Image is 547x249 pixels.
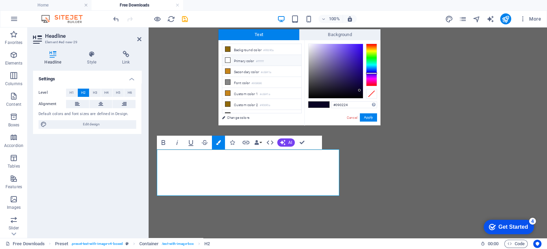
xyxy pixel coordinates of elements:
button: navigator [473,15,481,23]
button: H4 [101,89,112,97]
button: undo [112,15,120,23]
div: Default colors and font sizes are defined in Design. [39,111,136,117]
span: . text-with-image-box [161,240,194,248]
span: #090224 [319,102,329,107]
button: Bold (Ctrl+B) [157,136,170,149]
button: Strikethrough [198,136,211,149]
span: #090224 [309,102,319,107]
i: Save (Ctrl+S) [181,15,189,23]
span: Code [507,240,525,248]
a: Click to cancel selection. Double-click to open Pages [6,240,45,248]
div: 4 [51,1,58,8]
button: Link [239,136,253,149]
small: #90690a [263,48,273,53]
button: AI [277,138,295,147]
i: Design (Ctrl+Alt+Y) [445,15,453,23]
h4: Style [76,51,111,65]
li: Background color [222,44,301,55]
p: Columns [5,81,22,87]
small: #c6841a [260,92,270,97]
button: pages [459,15,467,23]
h6: 100% [329,15,340,23]
img: Editor Logo [40,15,91,23]
a: Cancel [346,115,358,120]
span: H4 [104,89,109,97]
span: Text [218,29,300,40]
h2: Headline [45,33,141,39]
button: Colors [212,136,225,149]
span: Click to select. Double-click to edit [204,240,210,248]
button: reload [167,15,175,23]
button: H5 [112,89,124,97]
i: AI Writer [486,15,494,23]
i: Navigator [473,15,481,23]
span: H2 [81,89,86,97]
span: AI [288,140,292,145]
small: #ffffff [256,59,264,64]
h3: Element #ed-new-29 [45,39,128,45]
button: Data Bindings [253,136,263,149]
button: Confirm (Ctrl+⏎) [296,136,309,149]
label: Level [39,89,66,97]
i: Reload page [167,15,175,23]
label: Alignment [39,100,66,108]
h4: Free Downloads [92,1,183,9]
button: Usercentrics [533,240,541,248]
span: . preset-text-with-image-v4-boxed [71,240,123,248]
span: More [519,15,541,22]
li: Secondary color [222,66,301,77]
button: 100% [319,15,343,23]
button: publish [500,13,511,24]
p: Features [6,184,22,190]
button: Apply [360,113,377,122]
button: Icons [226,136,239,149]
button: text_generator [486,15,495,23]
button: Underline (Ctrl+U) [184,136,197,149]
nav: breadcrumb [55,240,210,248]
p: Content [6,102,21,107]
p: Boxes [8,122,20,128]
p: Tables [8,163,20,169]
span: H3 [93,89,97,97]
span: H5 [116,89,120,97]
li: Custom color 2 [222,99,301,110]
button: H3 [89,89,101,97]
button: Edit design [39,120,136,128]
span: : [493,241,494,246]
i: Undo: Change image (Ctrl+Z) [112,15,120,23]
button: H6 [124,89,136,97]
p: Accordion [4,143,23,148]
button: More [517,13,544,24]
h4: Link [111,51,141,65]
p: Images [7,205,21,210]
a: Change colors [218,113,298,122]
small: #c6841a [261,70,271,75]
button: Italic (Ctrl+I) [171,136,184,149]
i: On resize automatically adjust zoom level to fit chosen device. [347,16,353,22]
span: Edit design [49,120,134,128]
i: Pages (Ctrl+Alt+S) [459,15,467,23]
p: Slider [9,225,19,231]
div: Get Started [20,8,50,14]
li: Primary color [222,55,301,66]
p: Favorites [5,40,22,45]
i: This element is a customizable preset [126,242,129,246]
span: 00 00 [488,240,498,248]
h4: Headline [33,51,76,65]
button: H2 [78,89,89,97]
small: #868686 [251,81,262,86]
div: Clear Color Selection [366,89,377,99]
div: Get Started 4 items remaining, 20% complete [6,3,56,18]
span: Click to select. Double-click to edit [139,240,159,248]
span: H6 [128,89,132,97]
li: Font color [222,77,301,88]
span: H1 [69,89,74,97]
button: HTML [264,136,277,149]
button: save [181,15,189,23]
button: H1 [66,89,77,97]
h4: Settings [33,71,141,83]
li: Custom color 3 [222,110,301,121]
p: Elements [5,60,23,66]
small: #90690a [260,103,270,108]
h6: Session time [481,240,499,248]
